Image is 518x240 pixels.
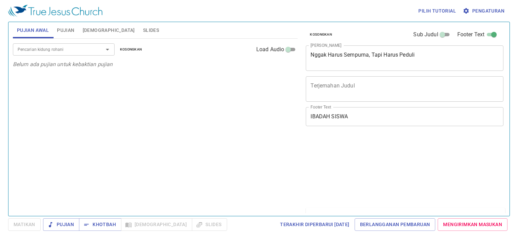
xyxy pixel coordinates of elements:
[464,7,504,15] span: Pengaturan
[306,31,336,39] button: Kosongkan
[416,5,459,17] button: Pilih tutorial
[310,32,332,38] span: Kosongkan
[360,220,430,229] span: Berlangganan Pembaruan
[457,31,485,39] span: Footer Text
[48,220,74,229] span: Pujian
[306,208,505,230] div: Daftar Khotbah(0)KosongkanTambah ke Daftar
[120,46,142,53] span: Kosongkan
[57,26,74,35] span: Pujian
[311,52,499,64] textarea: Nggak Harus Sempurna, Tapi Harus Peduli
[8,5,102,17] img: True Jesus Church
[13,61,113,67] i: Belum ada pujian untuk kebaktian pujian
[443,220,502,229] span: Mengirimkan Masukan
[84,220,116,229] span: Khotbah
[277,218,352,231] a: Terakhir Diperbarui [DATE]
[418,7,456,15] span: Pilih tutorial
[103,45,112,54] button: Open
[116,45,146,54] button: Kosongkan
[355,218,436,231] a: Berlangganan Pembaruan
[17,26,49,35] span: Pujian Awal
[43,218,79,231] button: Pujian
[413,31,438,39] span: Sub Judul
[438,218,507,231] a: Mengirimkan Masukan
[461,5,507,17] button: Pengaturan
[79,218,121,231] button: Khotbah
[303,133,465,205] iframe: from-child
[256,45,284,54] span: Load Audio
[83,26,135,35] span: [DEMOGRAPHIC_DATA]
[280,220,349,229] span: Terakhir Diperbarui [DATE]
[143,26,159,35] span: Slides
